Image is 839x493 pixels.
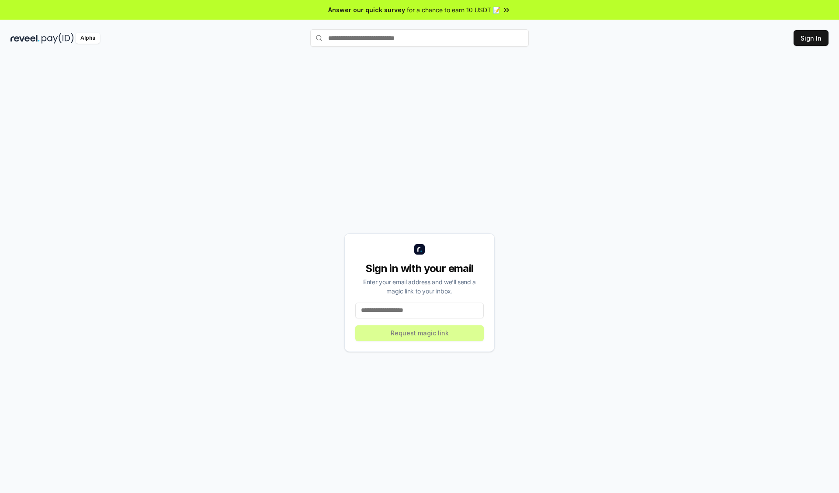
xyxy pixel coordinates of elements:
div: Sign in with your email [355,262,484,276]
img: pay_id [42,33,74,44]
img: logo_small [414,244,425,255]
span: for a chance to earn 10 USDT 📝 [407,5,500,14]
div: Enter your email address and we’ll send a magic link to your inbox. [355,277,484,296]
div: Alpha [76,33,100,44]
span: Answer our quick survey [328,5,405,14]
img: reveel_dark [10,33,40,44]
button: Sign In [794,30,829,46]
